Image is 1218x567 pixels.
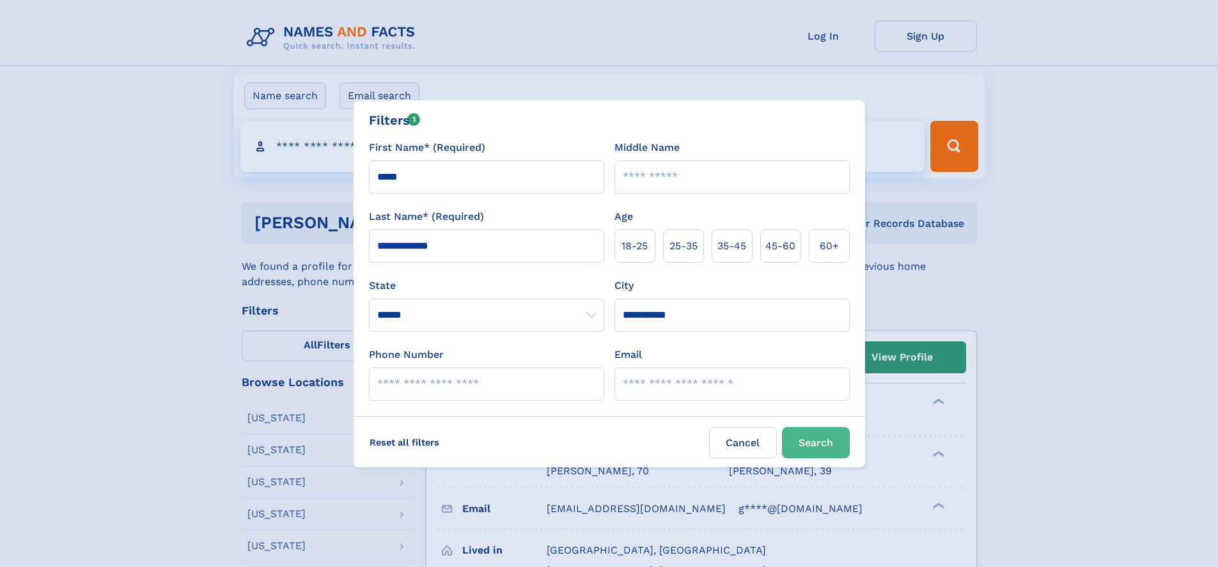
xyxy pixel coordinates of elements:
[614,278,634,293] label: City
[614,209,633,224] label: Age
[820,238,839,254] span: 60+
[669,238,698,254] span: 25‑35
[765,238,795,254] span: 45‑60
[369,278,604,293] label: State
[614,140,680,155] label: Middle Name
[717,238,746,254] span: 35‑45
[782,427,850,458] button: Search
[621,238,648,254] span: 18‑25
[369,209,484,224] label: Last Name* (Required)
[369,111,421,130] div: Filters
[369,347,444,362] label: Phone Number
[361,427,448,458] label: Reset all filters
[369,140,485,155] label: First Name* (Required)
[709,427,777,458] label: Cancel
[614,347,642,362] label: Email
